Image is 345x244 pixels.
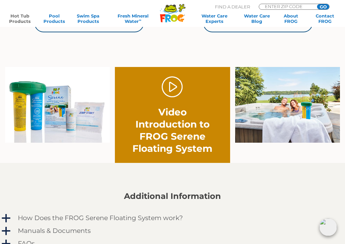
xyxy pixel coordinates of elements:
a: a Manuals & Documents [0,225,345,236]
a: Play Video [162,76,183,98]
input: Zip Code Form [264,4,310,9]
img: serene-floater-hottub [235,67,340,143]
a: Water CareExperts [193,13,236,24]
a: AboutFROG [278,13,304,24]
h4: Manuals & Documents [18,227,91,235]
a: PoolProducts [41,13,67,24]
sup: ∞ [139,18,141,22]
p: Find A Dealer [215,4,250,10]
a: Swim SpaProducts [75,13,101,24]
span: a [1,226,11,236]
input: GO [317,4,329,9]
h2: Video Introduction to FROG Serene Floating System [126,106,218,154]
a: Hot TubProducts [7,13,33,24]
h2: Additional Information [0,191,345,201]
h4: How Does the FROG Serene Floating System work? [18,214,183,222]
a: Water CareBlog [244,13,270,24]
img: openIcon [319,218,337,236]
a: Fresh MineralWater∞ [109,13,157,24]
img: serene-family [5,67,110,143]
a: a How Does the FROG Serene Floating System work? [0,213,345,223]
a: ContactFROG [312,13,338,24]
span: a [1,213,11,223]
